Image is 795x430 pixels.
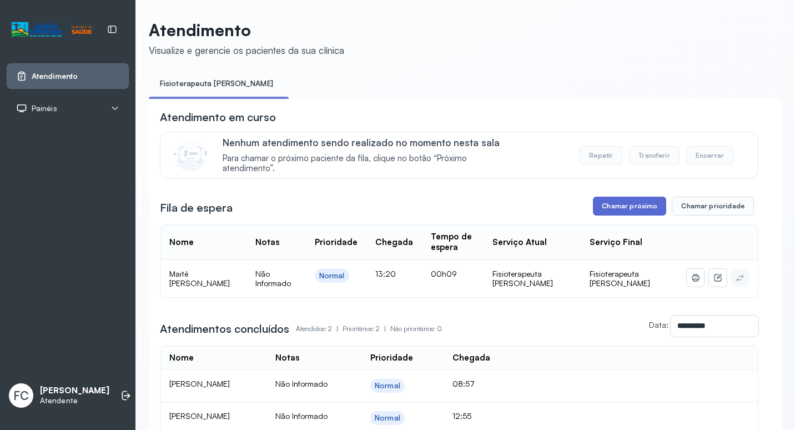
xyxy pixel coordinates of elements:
[375,237,413,248] div: Chegada
[629,146,680,165] button: Transferir
[174,138,207,171] img: Imagem de CalloutCard
[672,197,754,216] button: Chamar prioridade
[452,379,475,388] span: 08:57
[580,146,622,165] button: Repetir
[492,269,572,288] div: Fisioterapeuta [PERSON_NAME]
[375,269,396,278] span: 13:20
[452,411,471,421] span: 12:55
[593,197,666,216] button: Chamar próximo
[296,321,343,337] p: Atendidos: 2
[169,269,230,288] span: Maitê [PERSON_NAME]
[223,153,516,174] span: Para chamar o próximo paciente da fila, clique no botão “Próximo atendimento”.
[255,237,279,248] div: Notas
[375,381,400,391] div: Normal
[149,74,284,93] a: Fisioterapeuta [PERSON_NAME]
[275,353,299,363] div: Notas
[169,379,230,388] span: [PERSON_NAME]
[370,353,413,363] div: Prioridade
[649,320,668,329] label: Data:
[336,324,338,333] span: |
[343,321,390,337] p: Prioritários: 2
[275,411,328,421] span: Não Informado
[32,72,78,81] span: Atendimento
[169,411,230,421] span: [PERSON_NAME]
[160,321,289,337] h3: Atendimentos concluídos
[169,237,194,248] div: Nome
[590,269,650,288] span: Fisioterapeuta [PERSON_NAME]
[275,379,328,388] span: Não Informado
[319,271,345,281] div: Normal
[169,353,194,363] div: Nome
[16,71,119,82] a: Atendimento
[160,109,276,125] h3: Atendimento em curso
[40,396,109,406] p: Atendente
[12,21,92,39] img: Logotipo do estabelecimento
[32,104,57,113] span: Painéis
[384,324,386,333] span: |
[431,269,457,278] span: 00h09
[390,321,442,337] p: Não prioritários: 0
[40,386,109,396] p: [PERSON_NAME]
[375,413,400,423] div: Normal
[452,353,490,363] div: Chegada
[492,237,547,248] div: Serviço Atual
[686,146,733,165] button: Encerrar
[160,200,233,216] h3: Fila de espera
[315,237,358,248] div: Prioridade
[255,269,291,288] span: Não Informado
[431,232,475,253] div: Tempo de espera
[223,137,516,148] p: Nenhum atendimento sendo realizado no momento nesta sala
[149,20,344,40] p: Atendimento
[149,44,344,56] div: Visualize e gerencie os pacientes da sua clínica
[590,237,642,248] div: Serviço Final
